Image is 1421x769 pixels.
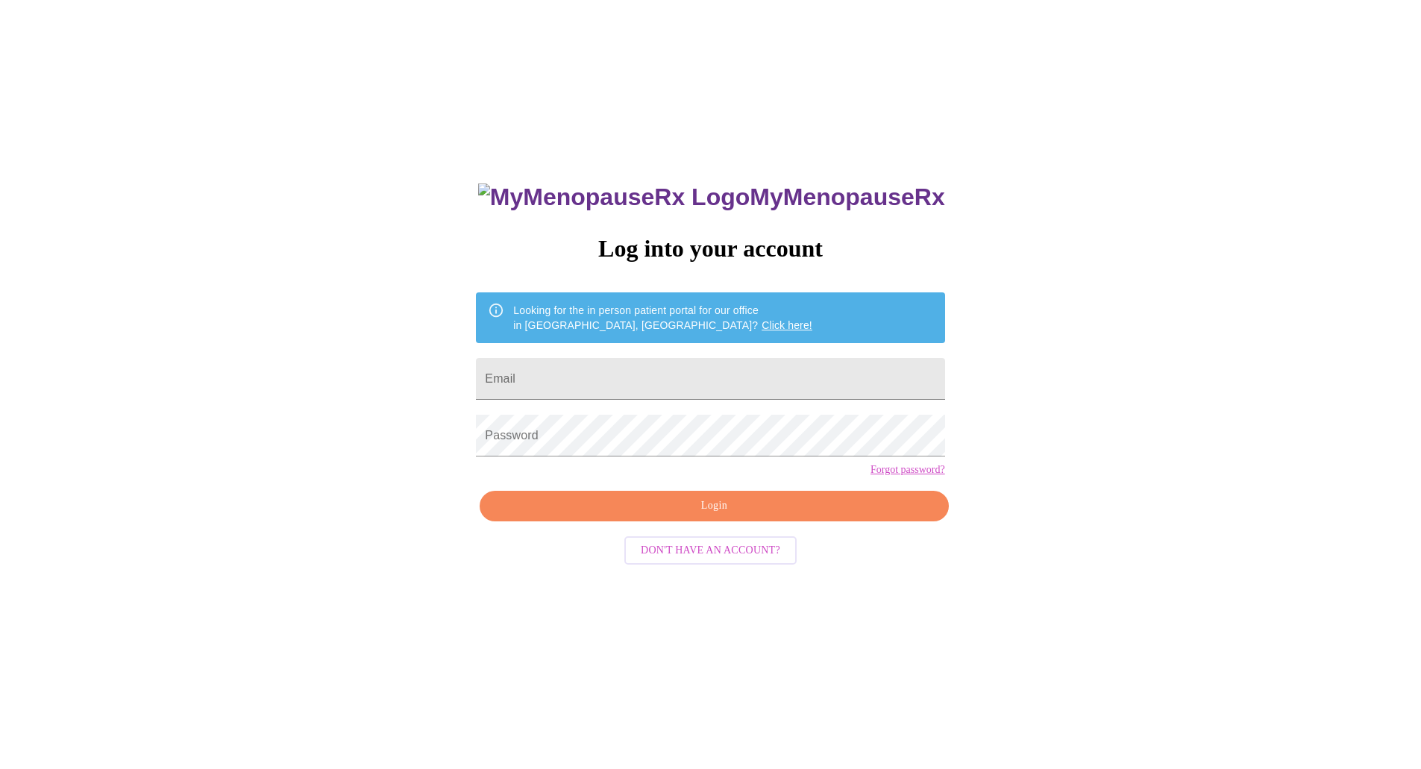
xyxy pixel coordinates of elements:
h3: Log into your account [476,235,944,263]
a: Forgot password? [871,464,945,476]
button: Don't have an account? [624,536,797,565]
button: Login [480,491,948,521]
span: Login [497,497,931,515]
a: Click here! [762,319,812,331]
span: Don't have an account? [641,542,780,560]
div: Looking for the in person patient portal for our office in [GEOGRAPHIC_DATA], [GEOGRAPHIC_DATA]? [513,297,812,339]
a: Don't have an account? [621,543,800,556]
h3: MyMenopauseRx [478,183,945,211]
img: MyMenopauseRx Logo [478,183,750,211]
